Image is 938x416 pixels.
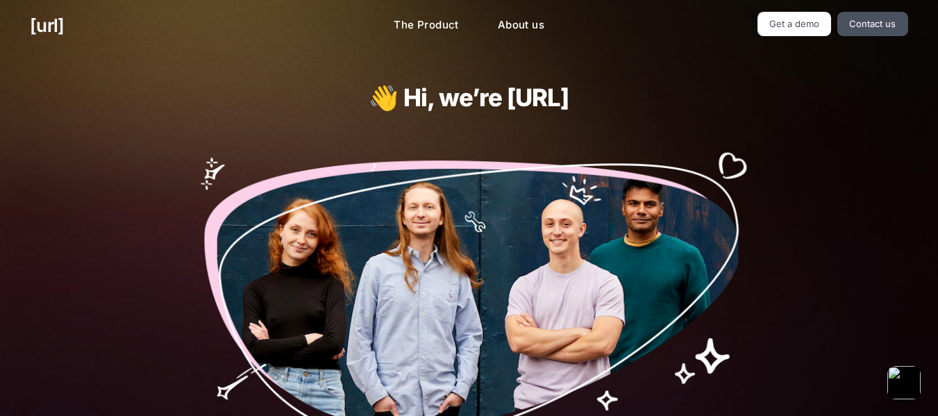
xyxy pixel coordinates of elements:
[242,84,696,111] h1: 👋 Hi, we’re [URL]
[757,12,832,36] a: Get a demo
[487,12,555,39] a: About us
[837,12,908,36] a: Contact us
[383,12,470,39] a: The Product
[30,12,64,39] a: [URL]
